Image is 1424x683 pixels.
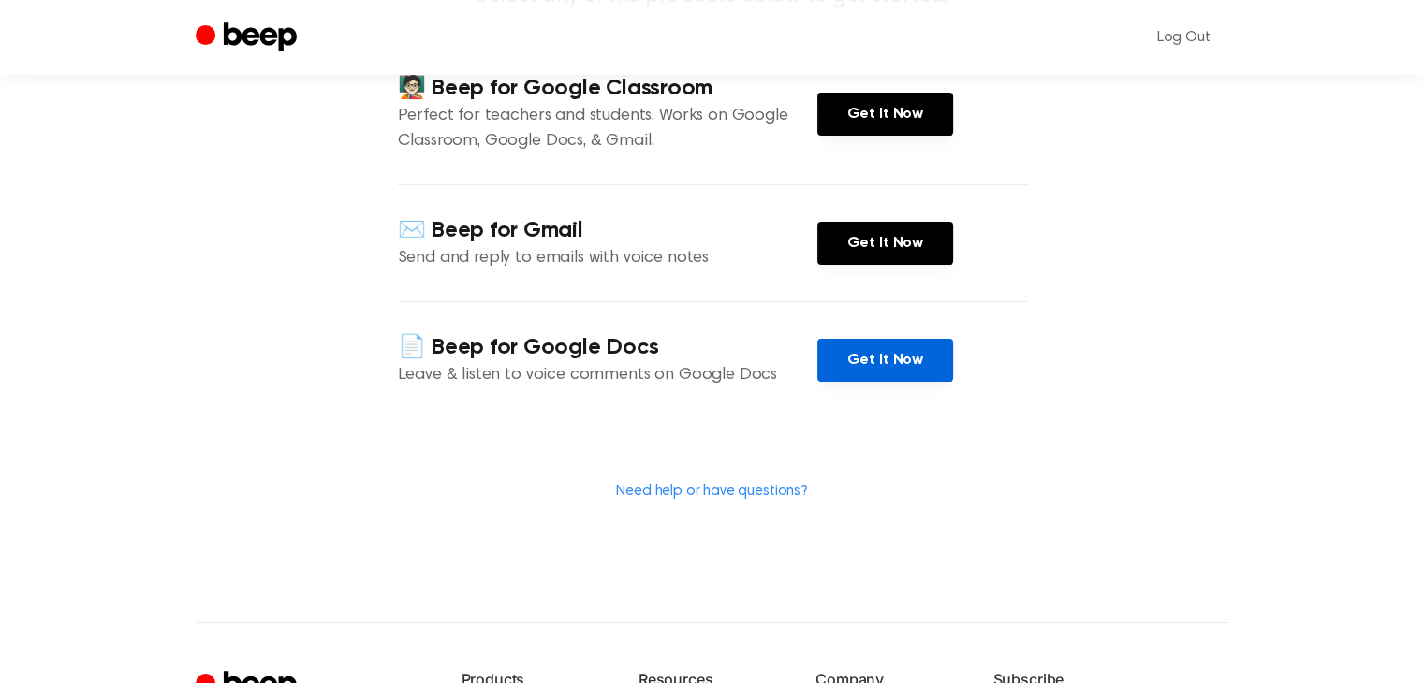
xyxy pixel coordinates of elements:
[817,222,953,265] a: Get It Now
[196,20,301,56] a: Beep
[1138,15,1229,60] a: Log Out
[398,215,817,246] h4: ✉️ Beep for Gmail
[817,339,953,382] a: Get It Now
[398,363,817,388] p: Leave & listen to voice comments on Google Docs
[398,246,817,271] p: Send and reply to emails with voice notes
[817,93,953,136] a: Get It Now
[398,104,817,154] p: Perfect for teachers and students. Works on Google Classroom, Google Docs, & Gmail.
[398,73,817,104] h4: 🧑🏻‍🏫 Beep for Google Classroom
[616,484,808,499] a: Need help or have questions?
[398,332,817,363] h4: 📄 Beep for Google Docs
